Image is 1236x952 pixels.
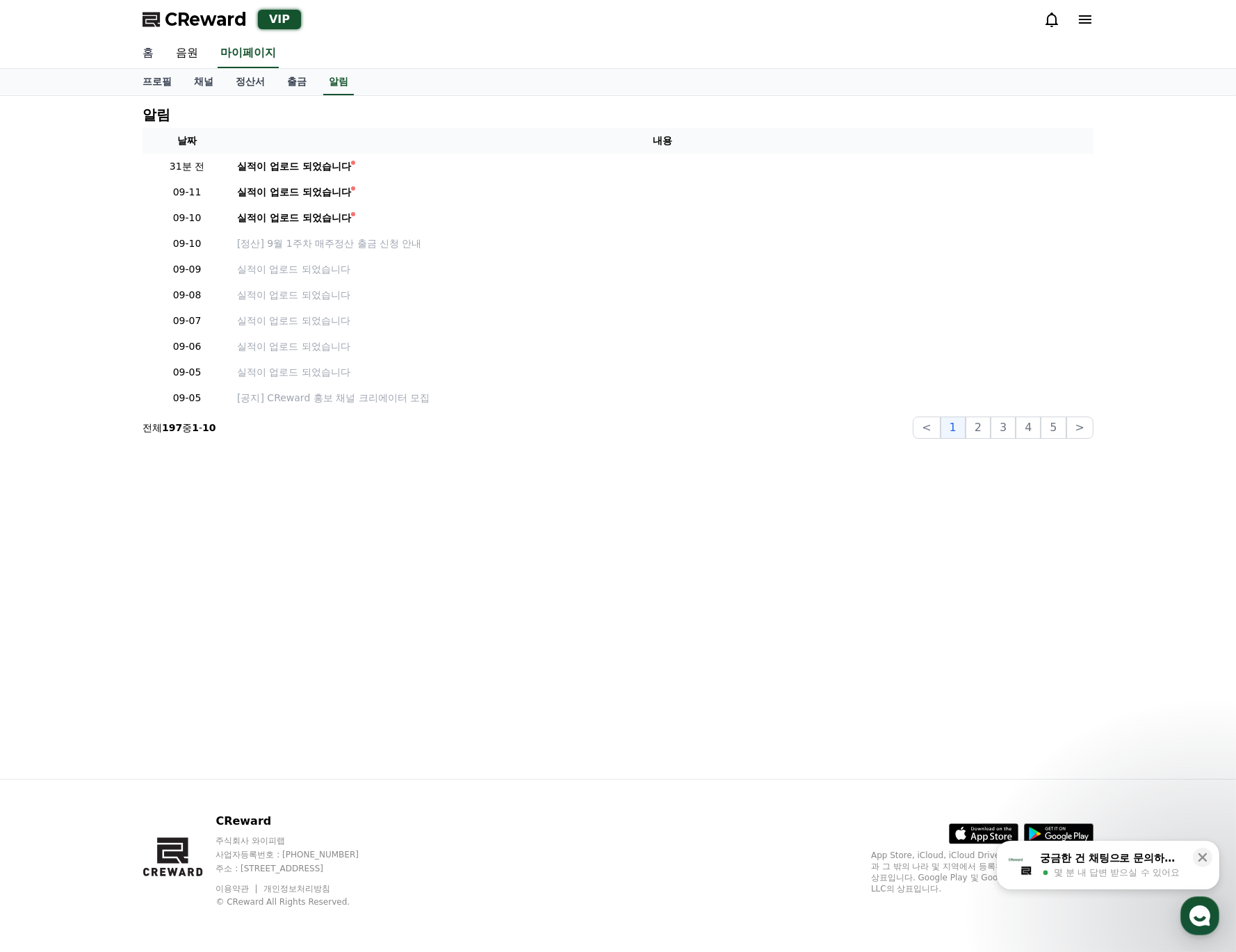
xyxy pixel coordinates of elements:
a: 실적이 업로드 되었습니다 [237,365,1088,380]
p: App Store, iCloud, iCloud Drive 및 iTunes Store는 미국과 그 밖의 나라 및 지역에서 등록된 Apple Inc.의 서비스 상표입니다. Goo... [871,850,1093,894]
a: [정산] 9월 1주차 매주정산 출금 신청 안내 [237,236,1088,251]
p: 31분 전 [148,159,226,174]
button: 2 [966,417,991,439]
a: 이용약관 [216,884,259,894]
p: 주식회사 와이피랩 [216,835,385,846]
a: 채널 [183,69,225,95]
a: 설정 [179,441,267,476]
a: [공지] CReward 홍보 채널 크리에이터 모집 [237,391,1088,405]
a: 실적이 업로드 되었습니다 [237,314,1088,328]
a: 개인정보처리방침 [263,884,330,894]
p: 전체 중 - [143,421,216,435]
span: 홈 [44,462,52,473]
a: 정산서 [225,69,276,95]
a: 음원 [165,39,209,68]
button: 4 [1016,417,1041,439]
a: 실적이 업로드 되었습니다 [237,185,1088,200]
span: CReward [165,8,247,31]
p: 09-08 [148,288,226,302]
p: 09-06 [148,339,226,354]
div: 실적이 업로드 되었습니다 [237,159,351,174]
p: 09-10 [148,236,226,251]
button: 1 [941,417,966,439]
p: 09-07 [148,314,226,328]
div: 실적이 업로드 되었습니다 [237,185,351,200]
a: 실적이 업로드 되었습니다 [237,262,1088,277]
a: 실적이 업로드 되었습니다 [237,211,1088,225]
p: 09-10 [148,211,226,225]
p: 사업자등록번호 : [PHONE_NUMBER] [216,849,385,860]
a: 홈 [4,441,92,476]
a: 프로필 [131,69,183,95]
span: 대화 [127,462,144,474]
h4: 알림 [143,107,170,122]
p: 09-05 [148,365,226,380]
a: CReward [143,8,247,31]
a: 실적이 업로드 되었습니다 [237,339,1088,354]
button: < [913,417,940,439]
a: 마이페이지 [218,39,279,68]
p: 09-05 [148,391,226,405]
p: 09-11 [148,185,226,200]
p: CReward [216,813,385,830]
p: 09-09 [148,262,226,277]
button: 5 [1041,417,1066,439]
button: > [1066,417,1093,439]
a: 출금 [276,69,318,95]
th: 내용 [231,128,1093,154]
div: 실적이 업로드 되었습니다 [237,211,351,225]
strong: 1 [192,422,199,433]
strong: 197 [162,422,182,433]
a: 실적이 업로드 되었습니다 [237,288,1088,302]
span: 설정 [215,462,231,473]
strong: 10 [202,422,216,433]
p: 주소 : [STREET_ADDRESS] [216,863,385,874]
a: 홈 [131,39,165,68]
th: 날짜 [143,128,231,154]
a: 대화 [92,441,179,476]
p: © CReward All Rights Reserved. [216,896,385,907]
a: 실적이 업로드 되었습니다 [237,159,1088,174]
div: VIP [258,10,301,29]
a: 알림 [323,69,354,95]
button: 3 [991,417,1016,439]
